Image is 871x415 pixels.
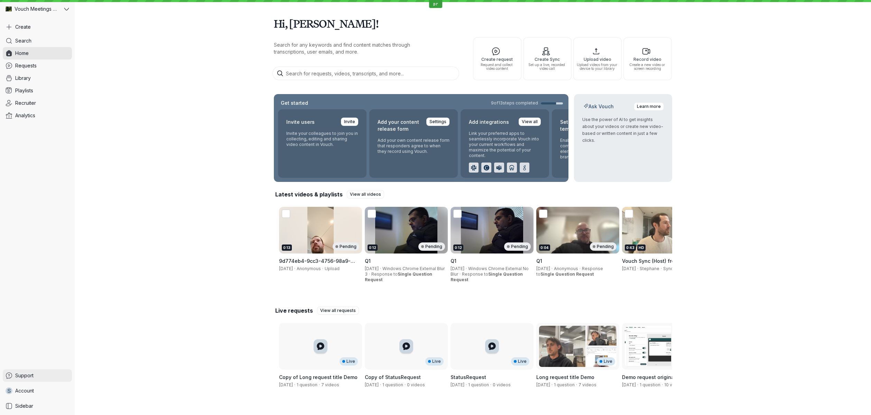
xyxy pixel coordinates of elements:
input: Search for requests, videos, transcripts, and more... [272,66,459,80]
span: Vouch Sync (Host) from [DATE] 2:24 pm [622,258,700,271]
div: Pending [504,242,531,251]
a: Settings [426,118,450,126]
span: · [550,382,554,388]
span: View all [522,118,538,125]
a: View all requests [317,306,359,315]
div: 0:04 [539,245,550,251]
span: Set up a live, recorded video call [526,63,568,71]
a: Library [3,72,72,84]
span: [DATE] [279,266,293,271]
button: Vouch Meetings Demo avatarVouch Meetings Demo [3,3,72,15]
span: Create request [476,57,518,62]
span: Vouch Meetings Demo [15,6,59,12]
span: Settings [429,118,446,125]
span: [DATE] [536,266,550,271]
span: · [379,266,382,271]
span: Created by Stephane [451,382,464,387]
span: Created by Daniel Shein [622,382,636,387]
span: · [464,266,468,271]
h1: Hi, [PERSON_NAME]! [274,14,672,33]
h2: Set up branded templates [560,118,606,133]
span: Upload videos from your device to your library [576,63,619,71]
button: Create requestRequest and collect video content [473,37,521,80]
h2: Latest videos & playlists [275,191,343,198]
span: Created by Stephane [365,382,379,387]
span: Account [15,387,34,394]
span: Copy of Long request title Demo [279,374,358,380]
span: 9d774eb4-9cc3-4756-98a9-c05b9ad57268-1754006105349.webm [279,258,355,278]
h2: Ask Vouch [582,103,615,110]
span: · [293,266,297,271]
div: Pending [590,242,617,251]
button: Record videoCreate a new video or screen recording [623,37,672,80]
h3: 9d774eb4-9cc3-4756-98a9-c05b9ad57268-1754006105349.webm [279,258,362,265]
span: Create Sync [526,57,568,62]
span: · [458,271,462,277]
a: Invite [341,118,358,126]
p: Enable your team to easily apply company branding & design elements to videos by setting up brand... [560,138,632,160]
span: Created by Stephane [536,382,550,387]
span: · [659,266,663,271]
div: 0:43 [625,245,636,251]
span: Create [15,24,31,30]
span: Requests [15,62,37,69]
h2: Live requests [275,307,313,314]
span: · [464,382,468,388]
span: Demo request original [622,374,676,380]
span: Single Question Request [540,271,594,277]
a: Learn more [634,102,664,111]
p: Link your preferred apps to seamlessly incorporate Vouch into your current workflows and maximize... [469,131,541,158]
a: View all videos [347,190,384,199]
span: Anonymous [297,266,321,271]
span: Analytics [15,112,35,119]
span: Windows Chrome External Blur 3 [365,266,445,277]
span: · [636,266,640,271]
span: Search [15,37,31,44]
span: 1 question [640,382,660,387]
a: 9of13steps completed [491,100,563,106]
a: Sidebar [3,400,72,412]
span: 7 videos [321,382,339,387]
span: Single Question Request [365,271,432,282]
h2: Add your content release form [378,118,422,133]
button: Create [3,21,72,33]
span: Q1 [451,258,456,264]
span: Single Question Request [451,271,523,282]
div: Pending [333,242,359,251]
span: Created by Stephane [279,382,293,387]
p: Search for any keywords and find content matches through transcriptions, user emails, and more. [274,41,440,55]
span: Response to [451,271,523,282]
span: Upload [325,266,340,271]
span: 1 question [468,382,489,387]
a: Recruiter [3,97,72,109]
a: Home [3,47,72,59]
span: 1 question [297,382,317,387]
span: · [368,271,371,277]
span: [DATE] [365,266,379,271]
span: Stephane [640,266,659,271]
img: Vouch Meetings Demo avatar [6,6,12,12]
a: View all [519,118,541,126]
span: Support [15,372,34,379]
span: Copy of StatusRequest [365,374,421,380]
h2: Add integrations [469,118,509,127]
span: · [636,382,640,388]
span: · [660,382,664,388]
div: Vouch Meetings Demo [3,3,63,15]
div: 0:12 [453,245,463,251]
span: S [7,387,11,394]
div: 0:13 [282,245,292,251]
div: Pending [418,242,445,251]
span: Invite [344,118,355,125]
span: · [293,382,297,388]
button: Upload videoUpload videos from your device to your library [573,37,622,80]
span: Anonymous [554,266,578,271]
span: StatusRequest [451,374,486,380]
span: Response to [365,271,432,282]
button: Create SyncSet up a live, recorded video call [523,37,572,80]
span: Request and collect video content [476,63,518,71]
span: Record video [627,57,669,62]
p: Invite your colleagues to join you in collecting, editing and sharing video content in Vouch. [286,131,358,147]
span: Playlists [15,87,33,94]
span: Library [15,75,31,82]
